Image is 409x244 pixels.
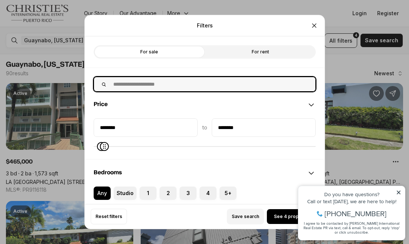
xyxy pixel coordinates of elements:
div: Do you have questions? [8,17,107,22]
span: I agree to be contacted by [PERSON_NAME] International Real Estate PR via text, call & email. To ... [9,46,105,60]
label: Studio [114,187,137,200]
span: Save search [232,214,259,220]
div: Call or text [DATE], we are here to help! [8,24,107,29]
span: Reset filters [95,214,122,220]
button: Reset filters [91,209,127,224]
span: [PHONE_NUMBER] [30,35,92,42]
label: 4 [200,187,217,200]
p: Filters [197,23,212,29]
div: Price [85,118,325,159]
span: Minimum [97,142,105,151]
label: 1 [140,187,157,200]
label: Any [94,187,111,200]
span: Price [94,101,108,107]
span: See 4 properties [274,214,312,220]
button: See 4 properties [267,209,319,224]
label: For sale [94,45,205,59]
button: Close [307,18,322,33]
div: Bedrooms [85,160,325,187]
div: Price [85,92,325,118]
button: Save search [227,209,264,224]
span: Bedrooms [94,169,122,175]
div: Bedrooms [85,187,325,213]
span: Maximum [100,142,109,151]
input: priceMin [94,119,197,136]
label: 2 [160,187,177,200]
span: to [202,125,207,131]
input: priceMax [212,119,315,136]
label: 5+ [219,187,237,200]
label: 3 [180,187,197,200]
label: For rent [205,45,316,59]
